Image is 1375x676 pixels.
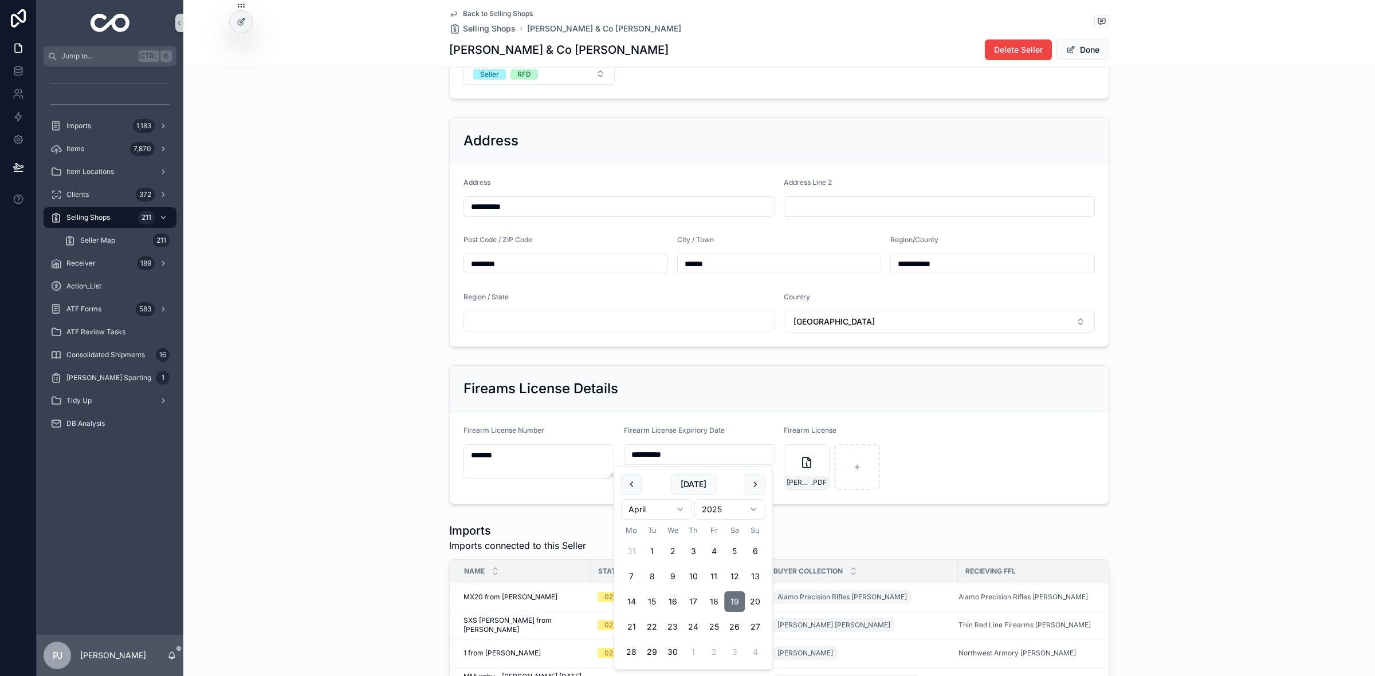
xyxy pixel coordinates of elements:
span: ATF Review Tasks [66,327,125,337]
span: Name [464,567,485,576]
span: Recieving FFL [965,567,1016,576]
div: Seller [480,69,499,80]
th: Friday [704,524,724,536]
a: Northwest Armory [PERSON_NAME] [958,649,1111,658]
a: ATF Forms583 [44,299,176,319]
div: 189 [137,256,155,270]
button: Done [1056,39,1109,60]
div: 372 [136,188,155,201]
button: Tuesday, 29 April 2025 [642,642,662,662]
span: K [162,52,171,61]
span: Address Line 2 [784,178,832,187]
button: Sunday, 20 April 2025 [745,591,765,612]
a: 02) Application/Shipping [598,592,759,602]
img: App logo [91,14,130,32]
span: Alamo Precision Rifles [PERSON_NAME] [777,592,907,602]
span: DB Analysis [66,419,105,428]
span: Firearm License Expiriory Date [624,426,725,434]
a: Item Locations [44,161,176,182]
a: 1 from [PERSON_NAME] [463,649,584,658]
button: Sunday, 27 April 2025 [745,616,765,637]
button: Saturday, 3 May 2025 [724,642,745,662]
a: [PERSON_NAME] [773,644,951,662]
button: Wednesday, 30 April 2025 [662,642,683,662]
th: Sunday [745,524,765,536]
div: 1 [156,371,170,385]
span: Items [66,144,84,153]
span: [PERSON_NAME]-and-Co-RFD-Ex-2025 [787,478,811,487]
a: Selling Shops211 [44,207,176,228]
button: [DATE] [671,474,716,495]
a: 02) Application/Shipping [598,620,759,630]
a: [PERSON_NAME] [PERSON_NAME] [773,616,951,634]
span: Thin Red Line Firearms [PERSON_NAME] [958,620,1091,630]
span: Back to Selling Shops [463,9,533,18]
button: Sunday, 6 April 2025 [745,541,765,562]
a: Consolidated Shipments16 [44,345,176,365]
table: April 2025 [621,524,765,662]
a: [PERSON_NAME] & Co [PERSON_NAME] [527,23,681,34]
span: [PERSON_NAME] [777,649,833,658]
a: Clients372 [44,184,176,205]
span: Region / State [463,292,509,301]
button: Wednesday, 2 April 2025 [662,541,683,562]
th: Monday [621,524,642,536]
button: Friday, 18 April 2025 [704,591,724,612]
a: Alamo Precision Rifles [PERSON_NAME] [773,588,951,606]
span: Imports connected to this Seller [449,539,586,552]
span: Imports [66,121,91,131]
span: Jump to... [61,52,134,61]
button: Thursday, 1 May 2025 [683,642,704,662]
span: Region/County [890,235,938,244]
span: Delete Seller [994,44,1043,56]
span: ATF Forms [66,305,101,314]
span: Clients [66,190,89,199]
span: Buyer collection [773,567,843,576]
span: Northwest Armory [PERSON_NAME] [958,649,1076,658]
button: Select Button [784,311,1095,333]
button: Monday, 31 March 2025 [621,541,642,562]
div: 02) Application/Shipping [604,592,683,602]
div: RFD [517,69,531,80]
span: Receiver [66,259,96,268]
button: Thursday, 10 April 2025 [683,566,704,587]
button: Friday, 4 April 2025 [704,541,724,562]
button: Unselect RFD [510,68,538,80]
a: [PERSON_NAME] [PERSON_NAME] [773,618,895,632]
span: Consolidated Shipments [66,350,145,359]
a: Seller Map211 [57,230,176,251]
button: Friday, 11 April 2025 [704,566,724,587]
button: Saturday, 12 April 2025 [724,566,745,587]
button: Friday, 2 May 2025 [704,642,724,662]
button: Saturday, 19 April 2025, selected [724,591,745,612]
a: Action_List [44,276,176,297]
h1: Imports [449,523,586,539]
span: Item Locations [66,167,114,176]
button: Wednesday, 23 April 2025 [662,616,683,637]
div: 1,183 [133,119,155,133]
h2: Address [463,132,518,150]
a: Selling Shops [449,23,516,34]
a: SXS [PERSON_NAME] from [PERSON_NAME] [463,616,584,634]
button: Tuesday, 1 April 2025 [642,541,662,562]
p: [PERSON_NAME] [80,650,146,661]
span: Firearm License Number [463,426,544,434]
button: Monday, 14 April 2025 [621,591,642,612]
div: scrollable content [37,66,183,449]
button: Sunday, 13 April 2025 [745,566,765,587]
span: PJ [53,649,62,662]
button: Delete Seller [985,39,1052,60]
span: Selling Shops [463,23,516,34]
span: 1 from [PERSON_NAME] [463,649,541,658]
span: City / Town [677,235,714,244]
button: Saturday, 5 April 2025 [724,541,745,562]
th: Saturday [724,524,745,536]
a: Back to Selling Shops [449,9,533,18]
div: 211 [153,234,170,247]
button: Wednesday, 9 April 2025 [662,566,683,587]
a: Alamo Precision Rifles [PERSON_NAME] [958,592,1088,602]
a: Alamo Precision Rifles [PERSON_NAME] [773,590,912,604]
